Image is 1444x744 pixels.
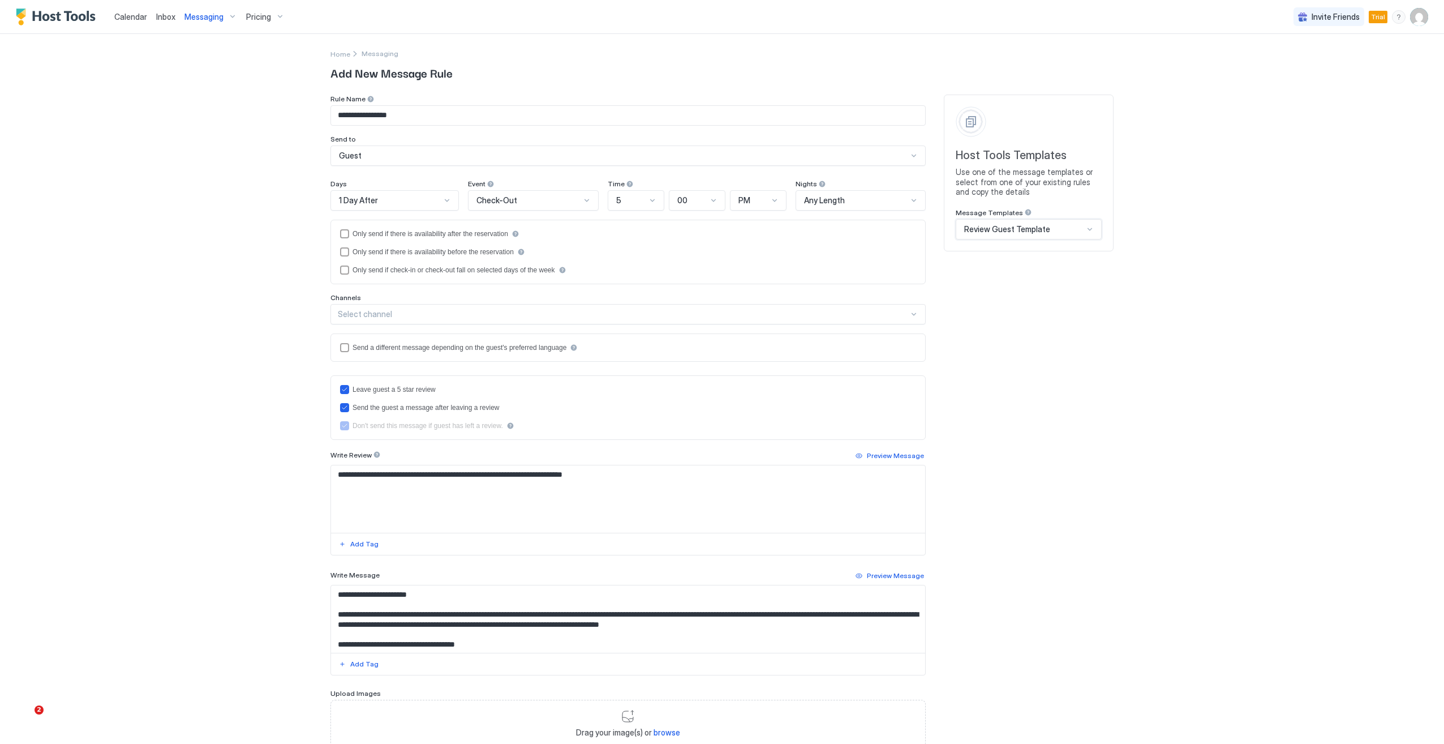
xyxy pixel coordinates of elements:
[330,451,372,459] span: Write Review
[353,404,500,412] div: Send the guest a message after leaving a review
[339,195,378,206] span: 1 Day After
[331,465,926,533] textarea: Input Field
[330,689,381,698] span: Upload Images
[331,585,926,653] textarea: Input Field
[353,248,514,256] div: Only send if there is availability before the reservation
[738,195,750,206] span: PM
[339,151,362,161] span: Guest
[114,11,147,23] a: Calendar
[331,106,925,125] input: Input Field
[677,195,687,206] span: 00
[11,705,38,733] iframe: Intercom live chat
[362,49,398,58] span: Messaging
[340,385,916,394] div: reviewEnabled
[468,179,485,188] span: Event
[340,247,916,256] div: beforeReservation
[353,344,566,352] div: Send a different message depending on the guest's preferred language
[867,451,924,461] div: Preview Message
[796,179,817,188] span: Nights
[956,148,1102,163] span: Host Tools Templates
[1312,12,1360,22] span: Invite Friends
[330,179,347,188] span: Days
[854,569,926,583] button: Preview Message
[854,449,926,463] button: Preview Message
[576,728,680,738] span: Drag your image(s) or
[956,167,1102,197] span: Use one of the message templates or select from one of your existing rules and copy the details
[1371,12,1385,22] span: Trial
[353,230,508,238] div: Only send if there is availability after the reservation
[616,195,621,206] span: 5
[330,50,350,58] span: Home
[330,571,380,579] span: Write Message
[246,12,271,22] span: Pricing
[340,403,916,412] div: sendMessageAfterLeavingReview
[338,309,909,319] div: Select channel
[353,386,436,394] div: Leave guest a 5 star review
[156,11,175,23] a: Inbox
[16,8,101,25] a: Host Tools Logo
[1410,8,1428,26] div: User profile
[330,48,350,59] a: Home
[867,571,924,581] div: Preview Message
[35,705,44,715] span: 2
[350,659,379,669] div: Add Tag
[340,421,916,430] div: disableMessageAfterReview
[340,266,916,275] div: isLimited
[804,195,845,206] span: Any Length
[330,293,361,302] span: Channels
[337,657,380,671] button: Add Tag
[156,12,175,22] span: Inbox
[654,728,680,737] span: browse
[340,229,916,238] div: afterReservation
[956,208,1023,217] span: Message Templates
[362,49,398,58] div: Breadcrumb
[340,343,916,352] div: languagesEnabled
[350,539,379,549] div: Add Tag
[330,48,350,59] div: Breadcrumb
[608,179,625,188] span: Time
[964,224,1050,234] span: Review Guest Template
[353,422,503,430] div: Don't send this message if guest has left a review.
[184,12,224,22] span: Messaging
[1392,10,1406,24] div: menu
[337,537,380,551] button: Add Tag
[330,135,356,143] span: Send to
[330,95,366,103] span: Rule Name
[330,64,1114,81] span: Add New Message Rule
[353,266,555,274] div: Only send if check-in or check-out fall on selected days of the week
[476,195,517,206] span: Check-Out
[114,12,147,22] span: Calendar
